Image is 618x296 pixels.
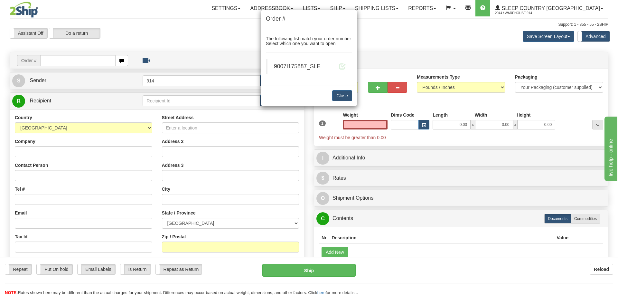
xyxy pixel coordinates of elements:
h5: The following list match your order number Select which one you want to open [266,36,352,46]
button: Close [332,90,352,101]
iframe: chat widget [603,115,617,181]
h4: Order # [266,15,352,23]
div: live help - online [5,4,60,12]
span: 9007I175887_SLE [274,63,321,70]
